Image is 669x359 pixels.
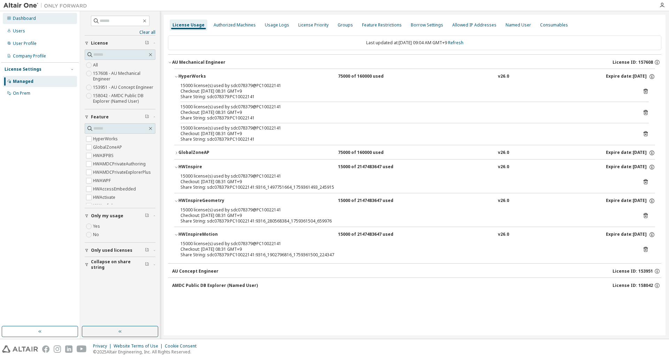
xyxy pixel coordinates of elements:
[613,283,653,288] span: License ID: 158042
[174,193,655,209] button: HWInspireGeometry15000 of 2147483647 usedv26.0Expire date:[DATE]
[172,278,661,293] button: AMDC Public DB Explorer (Named User)License ID: 158042
[93,343,114,349] div: Privacy
[2,345,38,353] img: altair_logo.svg
[452,22,497,28] div: Allowed IP Addresses
[172,60,225,65] div: AU Mechanical Engineer
[114,343,165,349] div: Website Terms of Use
[606,198,655,204] div: Expire date: [DATE]
[214,22,256,28] div: Authorized Machines
[362,22,402,28] div: Feature Restrictions
[5,67,41,72] div: License Settings
[180,247,632,252] div: Checkout: [DATE] 08:31 GMT+9
[85,36,155,51] button: License
[85,109,155,125] button: Feature
[165,343,201,349] div: Cookie Consent
[91,40,108,46] span: License
[93,202,115,210] label: HWAcufwh
[172,283,258,288] div: AMDC Public DB Explorer (Named User)
[178,164,241,170] div: HWInspire
[613,60,653,65] span: License ID: 157608
[145,213,149,219] span: Clear filter
[85,30,155,35] a: Clear all
[178,150,241,156] div: GlobalZoneAP
[93,135,119,143] label: HyperWorks
[498,150,509,156] div: v26.0
[85,243,155,258] button: Only used licenses
[338,198,401,204] div: 15000 of 2147483647 used
[93,177,112,185] label: HWAWPF
[498,73,509,80] div: v26.0
[498,164,509,170] div: v26.0
[180,115,632,121] div: Share String: sdc078379:PC10022141
[93,83,155,92] label: 153951 - AU Concept Engineer
[180,213,632,218] div: Checkout: [DATE] 08:31 GMT+9
[93,185,137,193] label: HWAccessEmbedded
[174,69,655,84] button: HyperWorks75000 of 160000 usedv26.0Expire date:[DATE]
[180,94,632,100] div: Share String: sdc078379:PC10022141
[91,259,145,270] span: Collapse on share string
[180,125,632,131] div: 15000 license(s) used by sdc078379@PC10022141
[93,92,155,106] label: 158042 - AMDC Public DB Explorer (Named User)
[338,73,401,80] div: 75000 of 160000 used
[180,83,632,88] div: 15000 license(s) used by sdc078379@PC10022141
[145,40,149,46] span: Clear filter
[606,73,655,80] div: Expire date: [DATE]
[411,22,443,28] div: Borrow Settings
[85,208,155,224] button: Only my usage
[93,160,147,168] label: HWAMDCPrivateAuthoring
[180,110,632,115] div: Checkout: [DATE] 08:31 GMT+9
[145,248,149,253] span: Clear filter
[338,22,353,28] div: Groups
[168,36,661,50] div: Last updated at: [DATE] 09:04 AM GMT+9
[606,150,655,156] div: Expire date: [DATE]
[93,143,123,151] label: GlobalZoneAP
[180,136,632,142] div: Share String: sdc078379:PC10022141
[498,232,509,238] div: v26.0
[145,114,149,120] span: Clear filter
[42,345,49,353] img: facebook.svg
[174,159,655,175] button: HWInspire15000 of 2147483647 usedv26.0Expire date:[DATE]
[172,22,205,28] div: License Usage
[180,179,632,185] div: Checkout: [DATE] 08:31 GMT+9
[172,264,661,279] button: AU Concept EngineerLicense ID: 153951
[613,268,653,274] span: License ID: 153951
[93,61,99,69] label: All
[91,114,109,120] span: Feature
[172,268,218,274] div: AU Concept Engineer
[13,41,37,46] div: User Profile
[65,345,72,353] img: linkedin.svg
[180,207,632,213] div: 15000 license(s) used by sdc078379@PC10022141
[178,73,241,80] div: HyperWorks
[298,22,329,28] div: License Priority
[91,248,132,253] span: Only used licenses
[180,88,632,94] div: Checkout: [DATE] 08:31 GMT+9
[338,164,401,170] div: 15000 of 2147483647 used
[506,22,531,28] div: Named User
[93,168,152,177] label: HWAMDCPrivateExplorerPlus
[180,173,632,179] div: 15000 license(s) used by sdc078379@PC10022141
[178,232,241,238] div: HWInspireMotion
[93,151,115,160] label: HWAIFPBS
[180,131,632,136] div: Checkout: [DATE] 08:31 GMT+9
[168,55,661,70] button: AU Mechanical EngineerLicense ID: 157608
[13,53,46,59] div: Company Profile
[93,349,201,355] p: © 2025 Altair Engineering, Inc. All Rights Reserved.
[93,231,100,239] label: No
[338,150,401,156] div: 75000 of 160000 used
[13,91,30,96] div: On Prem
[13,16,36,21] div: Dashboard
[448,40,463,46] a: Refresh
[145,262,149,267] span: Clear filter
[498,198,509,204] div: v26.0
[54,345,61,353] img: instagram.svg
[174,227,655,242] button: HWInspireMotion15000 of 2147483647 usedv26.0Expire date:[DATE]
[91,213,123,219] span: Only my usage
[180,104,632,110] div: 15000 license(s) used by sdc078379@PC10022141
[178,198,241,204] div: HWInspireGeometry
[93,222,101,231] label: Yes
[77,345,87,353] img: youtube.svg
[93,69,155,83] label: 157608 - AU Mechanical Engineer
[13,79,33,84] div: Managed
[606,232,655,238] div: Expire date: [DATE]
[180,218,632,224] div: Share String: sdc078379:PC10022141:9316_280568384_1759361504_659976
